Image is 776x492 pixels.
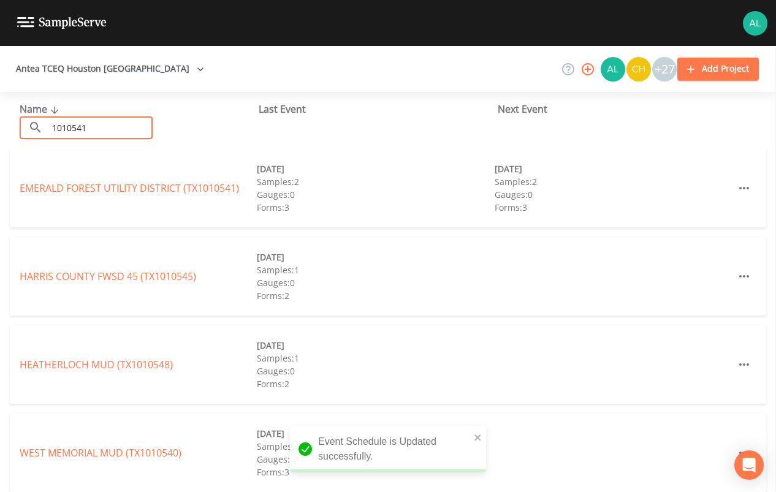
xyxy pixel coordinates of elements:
[257,263,494,276] div: Samples: 1
[626,57,652,81] div: Charles Medina
[743,11,767,36] img: 30a13df2a12044f58df5f6b7fda61338
[259,102,498,116] div: Last Event
[257,377,494,390] div: Forms: 2
[257,201,494,214] div: Forms: 3
[20,446,181,460] a: WEST MEMORIAL MUD (TX1010540)
[20,270,196,283] a: HARRIS COUNTY FWSD 45 (TX1010545)
[257,162,494,175] div: [DATE]
[48,116,153,139] input: Search Projects
[257,339,494,352] div: [DATE]
[257,175,494,188] div: Samples: 2
[20,102,62,116] span: Name
[495,162,732,175] div: [DATE]
[257,466,494,479] div: Forms: 3
[17,17,107,29] img: logo
[495,175,732,188] div: Samples: 2
[257,453,494,466] div: Gauges: 0
[257,251,494,263] div: [DATE]
[498,102,737,116] div: Next Event
[734,450,764,480] div: Open Intercom Messenger
[677,58,759,80] button: Add Project
[626,57,651,81] img: c74b8b8b1c7a9d34f67c5e0ca157ed15
[601,57,625,81] img: 30a13df2a12044f58df5f6b7fda61338
[257,365,494,377] div: Gauges: 0
[20,181,239,195] a: EMERALD FOREST UTILITY DISTRICT (TX1010541)
[495,201,732,214] div: Forms: 3
[257,427,494,440] div: [DATE]
[257,188,494,201] div: Gauges: 0
[11,58,209,80] button: Antea TCEQ Houston [GEOGRAPHIC_DATA]
[290,426,486,472] div: Event Schedule is Updated successfully.
[20,358,173,371] a: HEATHERLOCH MUD (TX1010548)
[257,289,494,302] div: Forms: 2
[257,440,494,453] div: Samples: 2
[652,57,677,81] div: +27
[600,57,626,81] div: Alaina Hahn
[257,352,494,365] div: Samples: 1
[474,430,482,444] button: close
[257,276,494,289] div: Gauges: 0
[495,188,732,201] div: Gauges: 0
